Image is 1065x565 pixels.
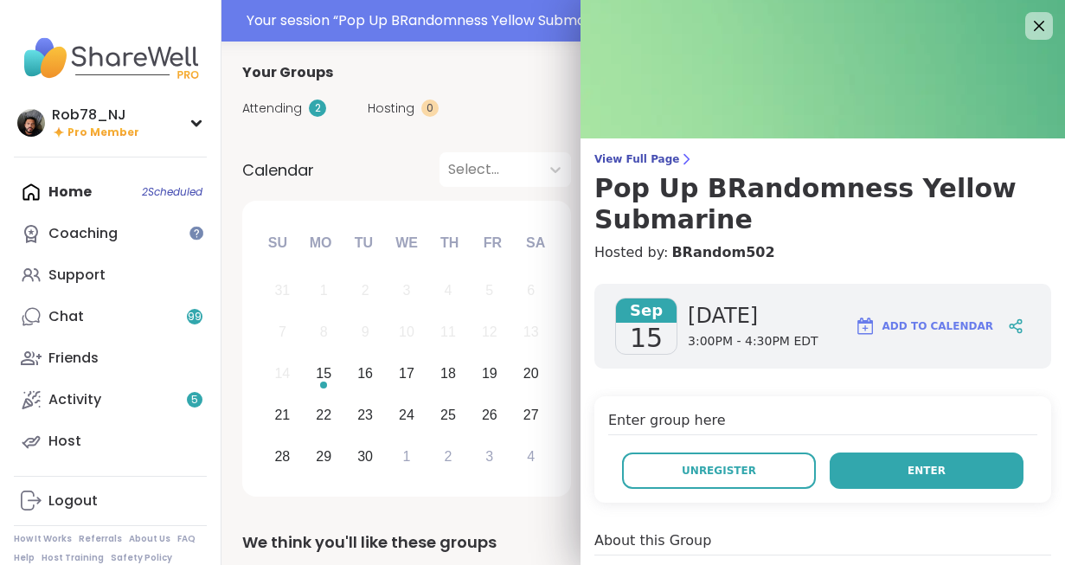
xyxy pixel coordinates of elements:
a: Support [14,254,207,296]
div: Not available Thursday, September 11th, 2025 [430,314,467,351]
div: Choose Monday, September 29th, 2025 [305,438,343,475]
div: 27 [523,403,539,427]
a: Coaching [14,213,207,254]
div: Su [259,224,297,262]
a: BRandom502 [671,242,774,263]
div: 12 [482,320,497,343]
div: Not available Monday, September 8th, 2025 [305,314,343,351]
div: 14 [274,362,290,385]
div: Not available Tuesday, September 9th, 2025 [347,314,384,351]
h4: About this Group [594,530,711,551]
div: 21 [274,403,290,427]
a: Friends [14,337,207,379]
div: 2 [309,100,326,117]
div: Choose Thursday, September 25th, 2025 [430,396,467,433]
img: ShareWell Logomark [855,316,876,337]
a: About Us [129,533,170,545]
img: Rob78_NJ [17,109,45,137]
div: 11 [440,320,456,343]
div: 18 [440,362,456,385]
a: Host [14,421,207,462]
div: Not available Friday, September 12th, 2025 [471,314,508,351]
div: Choose Monday, September 15th, 2025 [305,356,343,393]
button: Enter [830,453,1023,489]
div: Mo [301,224,339,262]
div: 9 [362,320,369,343]
button: Add to Calendar [847,305,1001,347]
span: Sep [616,299,677,323]
div: 2 [362,279,369,302]
div: 17 [399,362,414,385]
div: Tu [344,224,382,262]
div: 22 [316,403,331,427]
div: Rob78_NJ [52,106,139,125]
div: Not available Sunday, September 14th, 2025 [264,356,301,393]
a: Help [14,552,35,564]
h4: Hosted by: [594,242,1051,263]
a: Chat99 [14,296,207,337]
span: View Full Page [594,152,1051,166]
div: 30 [357,445,373,468]
div: We [388,224,426,262]
div: Friends [48,349,99,368]
span: Pro Member [67,125,139,140]
span: Unregister [682,463,756,478]
a: View Full PagePop Up BRandomness Yellow Submarine [594,152,1051,235]
div: Sa [516,224,555,262]
div: Choose Thursday, October 2nd, 2025 [430,438,467,475]
div: Not available Saturday, September 13th, 2025 [512,314,549,351]
span: [DATE] [688,302,818,330]
span: Your Groups [242,62,333,83]
div: Choose Friday, October 3rd, 2025 [471,438,508,475]
div: Choose Monday, September 22nd, 2025 [305,396,343,433]
a: Safety Policy [111,552,172,564]
div: 1 [320,279,328,302]
div: Chat [48,307,84,326]
div: Choose Wednesday, September 24th, 2025 [388,396,426,433]
div: 29 [316,445,331,468]
div: 26 [482,403,497,427]
div: 3 [403,279,411,302]
h3: Pop Up BRandomness Yellow Submarine [594,173,1051,235]
span: Attending [242,100,302,118]
div: Choose Saturday, September 20th, 2025 [512,356,549,393]
div: 7 [279,320,286,343]
iframe: Spotlight [189,226,203,240]
div: 23 [357,403,373,427]
div: Coaching [48,224,118,243]
div: We think you'll like these groups [242,530,1044,555]
div: Th [431,224,469,262]
span: Hosting [368,100,414,118]
div: 0 [421,100,439,117]
div: 19 [482,362,497,385]
div: 5 [485,279,493,302]
div: 25 [440,403,456,427]
div: Your session “ Pop Up BRandomness Yellow Submarine ” is starting soon! [247,10,1055,31]
span: 15 [630,323,663,354]
div: 4 [444,279,452,302]
div: Choose Sunday, September 21st, 2025 [264,396,301,433]
div: Choose Wednesday, October 1st, 2025 [388,438,426,475]
div: Not available Sunday, September 7th, 2025 [264,314,301,351]
span: 5 [191,393,198,408]
span: Enter [908,463,946,478]
div: Choose Sunday, September 28th, 2025 [264,438,301,475]
div: Choose Wednesday, September 17th, 2025 [388,356,426,393]
div: Not available Friday, September 5th, 2025 [471,273,508,310]
div: 13 [523,320,539,343]
div: Not available Sunday, August 31st, 2025 [264,273,301,310]
span: 99 [188,310,202,324]
div: Choose Tuesday, September 23rd, 2025 [347,396,384,433]
div: Not available Thursday, September 4th, 2025 [430,273,467,310]
h4: Enter group here [608,410,1037,435]
a: FAQ [177,533,196,545]
div: Not available Wednesday, September 3rd, 2025 [388,273,426,310]
div: Choose Saturday, September 27th, 2025 [512,396,549,433]
a: Host Training [42,552,104,564]
div: Choose Saturday, October 4th, 2025 [512,438,549,475]
div: Host [48,432,81,451]
div: Fr [473,224,511,262]
div: 20 [523,362,539,385]
button: Unregister [622,453,816,489]
div: 1 [403,445,411,468]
